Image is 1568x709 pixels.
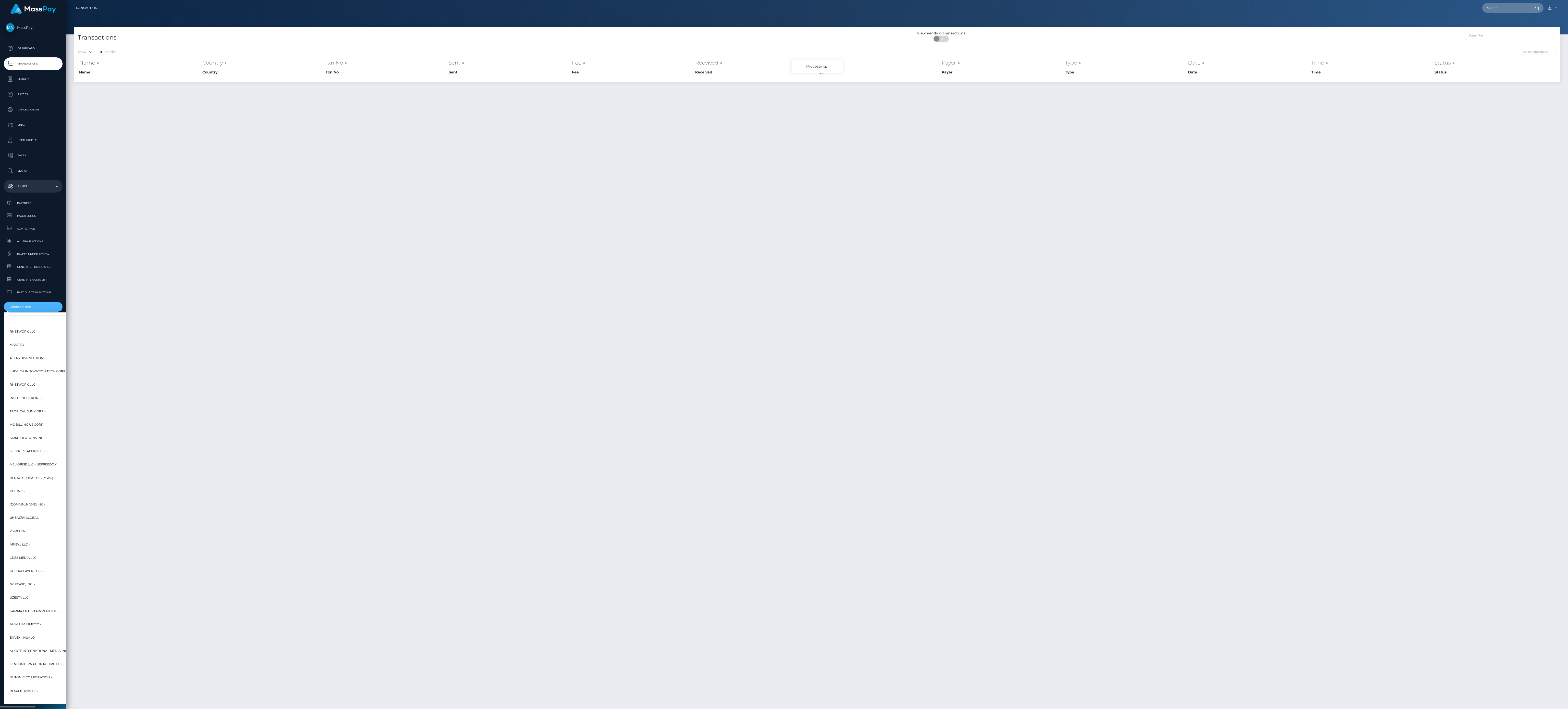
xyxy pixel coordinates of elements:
[6,213,60,219] span: Payer Logos
[4,249,63,260] a: Payees under Review
[78,68,201,76] th: Name
[10,515,41,521] span: UHealth Global -
[4,210,63,221] a: Payer Logos
[10,421,45,428] span: MG Billing US Corp -
[10,608,60,614] span: Gamma Entertainment Inc. -
[78,49,116,55] label: Show entries
[817,31,1065,36] div: View Pending Transactions
[10,448,48,455] span: Secure Staffing LLC -
[74,3,99,13] a: Transactions
[694,58,817,68] th: Received
[10,674,52,681] span: Nutonic Corporation -
[4,57,63,70] a: Transactions
[6,200,60,206] span: Partners
[87,49,106,55] select: Showentries
[1433,68,1557,76] th: Status
[10,554,39,561] span: Cre8 Media LLC -
[6,60,60,68] p: Transactions
[571,68,694,76] th: Fee
[4,180,63,193] a: Admin
[1310,58,1433,68] th: Time
[571,58,694,68] th: Fee
[10,501,45,508] span: [DOMAIN_NAME] INC -
[324,58,448,68] th: Txn No
[1464,31,1555,40] input: Date filter
[4,42,63,55] a: Dashboard
[6,315,118,323] input: Search
[6,264,60,270] span: Generate Pricing Sheet
[4,223,63,234] a: Compliance
[4,164,63,177] a: Search
[1433,58,1557,68] th: Status
[10,581,35,588] span: Ncrease, Inc. -
[4,134,63,147] a: User Profile
[6,167,60,175] p: Search
[1482,3,1530,13] input: Search...
[6,23,15,32] img: MassPay
[4,25,63,30] span: MassPay
[447,68,571,76] th: Sent
[6,106,60,113] p: Cancellations
[4,149,63,162] a: Taxes
[4,103,63,116] a: Cancellations
[1064,58,1187,68] th: Type
[4,261,63,272] a: Generate Pricing Sheet
[6,91,60,98] p: Payees
[940,58,1064,68] th: Payer
[10,368,68,375] span: I HEALTH INNOVATION TECH CORP -
[4,287,63,298] a: Past Due Transactions
[10,355,47,361] span: Atlas Distributions -
[10,661,63,668] span: Fenix International Limited -
[201,58,324,68] th: Country
[694,68,817,76] th: Received
[10,328,38,335] span: RNetwork LLC -
[201,68,324,76] th: Country
[6,152,60,159] p: Taxes
[936,36,949,42] span: OFF
[6,289,60,295] span: Past Due Transactions
[6,121,60,129] p: Links
[792,60,843,73] div: Processing...
[6,136,60,144] p: User Profile
[6,182,60,190] p: Admin
[10,541,30,548] span: Arieyl LLC -
[10,488,26,495] span: Kul Inc. -
[10,435,45,441] span: DMM Solutions Inc -
[4,119,63,131] a: Links
[817,58,940,68] th: F/X
[4,302,63,312] button: Choose Client
[78,33,813,42] h4: Transactions
[6,75,60,83] p: Ledger
[10,648,95,654] span: Alerte International Media Inc. - StripperFans
[10,408,46,415] span: Tropical Sun Corp -
[78,58,201,68] th: Name
[10,621,41,628] span: Alua USA Limited -
[10,305,51,309] div: Choose Client
[4,198,63,209] a: Partners
[10,688,40,694] span: Results RNA LLC -
[10,528,27,535] span: VS Media -
[1310,68,1433,76] th: Time
[1520,49,1557,55] input: Search transactions
[324,68,448,76] th: Txn No
[6,45,60,52] p: Dashboard
[4,236,63,247] a: All Transactions
[1187,68,1310,76] th: Date
[10,341,27,348] span: MassPay -
[6,238,60,244] span: All Transactions
[4,73,63,85] a: Ledger
[10,382,38,388] span: rNetwork LLC -
[6,226,60,232] span: Compliance
[817,68,940,76] th: F/X
[10,568,44,574] span: Gold4Players LLC -
[10,634,35,641] span: Envex - Nualo
[1187,58,1310,68] th: Date
[4,274,63,285] a: Generate Costs List
[10,4,56,14] img: MassPay Logo
[447,58,571,68] th: Sent
[6,251,60,257] span: Payees under Review
[6,277,60,283] span: Generate Costs List
[1064,68,1187,76] th: Type
[10,395,43,401] span: InfluenceInk Inc -
[940,68,1064,76] th: Payer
